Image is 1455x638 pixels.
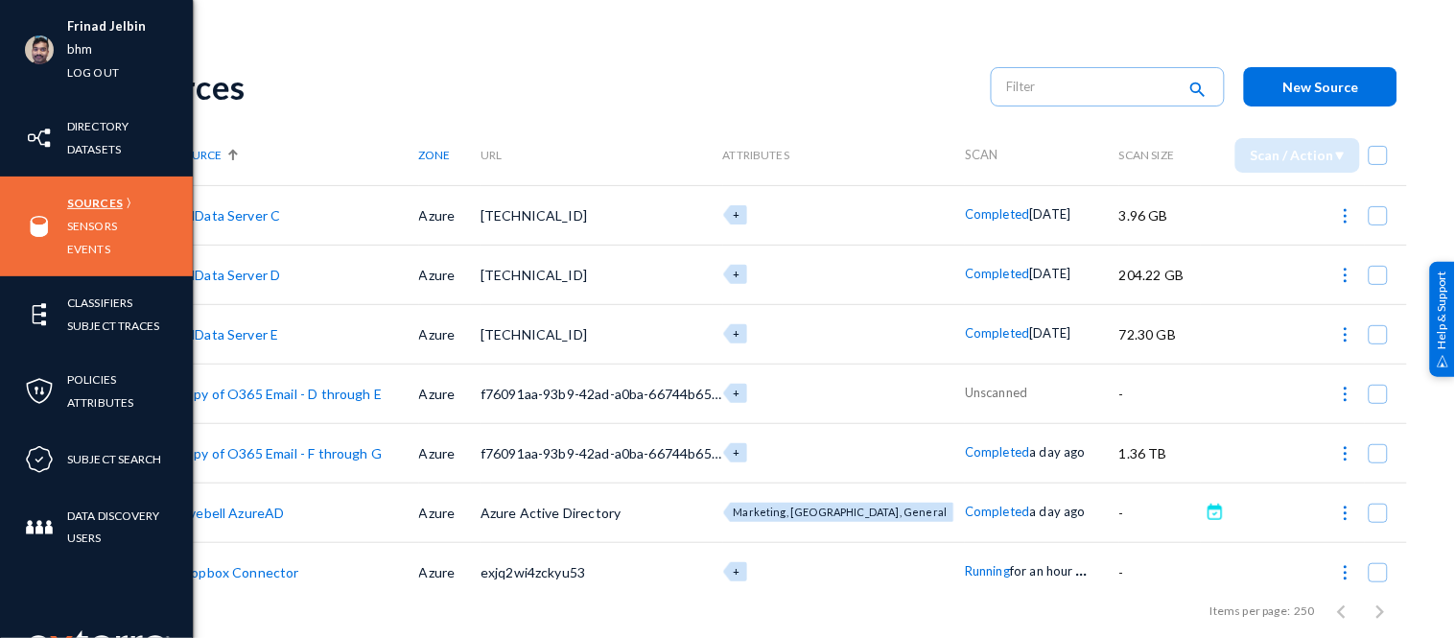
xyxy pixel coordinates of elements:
img: icon-more.svg [1336,563,1355,582]
td: - [1119,364,1201,423]
span: + [734,268,740,280]
img: icon-compliance.svg [25,445,54,474]
a: Sources [67,192,123,214]
a: Policies [67,368,116,390]
span: Completed [965,206,1029,222]
span: Completed [965,444,1029,460]
td: Azure [419,185,481,245]
span: + [734,387,740,399]
span: Completed [965,325,1029,341]
span: Scan [965,147,998,162]
td: Azure [419,542,481,602]
a: Data Discovery Users [67,505,193,549]
span: a day ago [1030,504,1086,519]
a: Subject Search [67,448,162,470]
span: + [734,446,740,459]
td: Azure [419,483,481,542]
a: bhm [67,38,92,60]
span: [TECHNICAL_ID] [481,267,587,283]
a: Copy of O365 Email - F through G [176,445,382,461]
td: 3.96 GB [1119,185,1201,245]
span: Running [965,563,1010,579]
button: Previous page [1323,592,1361,630]
span: f76091aa-93b9-42ad-a0ba-66744b65c468 [481,386,742,402]
img: icon-inventory.svg [25,124,54,153]
span: Completed [965,266,1029,281]
img: icon-more.svg [1336,206,1355,225]
span: [DATE] [1030,325,1071,341]
a: Copy of O365 Email - D through E [176,386,382,402]
span: + [734,565,740,578]
button: New Source [1244,67,1397,106]
div: Help & Support [1430,261,1455,376]
a: Dropbox Connector [176,564,299,580]
span: exjq2wi4zckyu53 [481,564,585,580]
a: BHData Server E [176,326,278,343]
div: Items per page: [1210,603,1290,620]
span: Zone [419,148,451,162]
img: icon-more.svg [1336,444,1355,463]
img: icon-more.svg [1336,266,1355,285]
td: Azure [419,304,481,364]
span: Completed [965,504,1029,519]
span: + [734,327,740,340]
span: [DATE] [1030,266,1071,281]
img: icon-sources.svg [25,212,54,241]
button: Next page [1361,592,1399,630]
span: . [1079,556,1083,579]
span: . [1075,556,1079,579]
span: New Source [1283,79,1359,95]
td: 1.36 TB [1119,423,1201,483]
span: [DATE] [1030,206,1071,222]
span: Marketing, [GEOGRAPHIC_DATA], General [734,506,948,518]
span: URL [481,148,502,162]
img: icon-elements.svg [25,300,54,329]
div: Zone [419,148,481,162]
a: Events [67,238,110,260]
img: help_support.svg [1437,355,1449,367]
a: Attributes [67,391,133,414]
a: Directory [67,115,129,137]
input: Filter [1007,72,1176,101]
mat-icon: search [1186,78,1209,104]
img: icon-more.svg [1336,325,1355,344]
a: Sensors [67,215,117,237]
div: Sources [127,67,972,106]
a: Subject Traces [67,315,160,337]
td: Azure [419,423,481,483]
div: 250 [1295,603,1315,620]
span: Source [176,148,222,162]
span: . [1083,556,1087,579]
a: Divebell AzureAD [176,505,285,521]
span: Scan Size [1119,148,1174,162]
td: Azure [419,364,481,423]
img: icon-more.svg [1336,385,1355,404]
div: Source [176,148,419,162]
td: Azure [419,245,481,304]
span: f76091aa-93b9-42ad-a0ba-66744b65c468 [481,445,742,461]
a: Datasets [67,138,121,160]
a: Log out [67,61,119,83]
span: + [734,208,740,221]
td: 204.22 GB [1119,245,1201,304]
span: for an hour [1010,563,1073,579]
img: icon-more.svg [1336,504,1355,523]
img: icon-policies.svg [25,377,54,406]
span: Attributes [723,148,790,162]
img: ACg8ocK1ZkZ6gbMmCU1AeqPIsBvrTWeY1xNXvgxNjkUXxjcqAiPEIvU=s96-c [25,35,54,64]
td: - [1119,542,1201,602]
img: icon-members.svg [25,513,54,542]
td: - [1119,483,1201,542]
td: 72.30 GB [1119,304,1201,364]
a: BHData Server D [176,267,280,283]
a: Classifiers [67,292,132,314]
span: [TECHNICAL_ID] [481,207,587,224]
span: a day ago [1030,444,1086,460]
span: Azure Active Directory [481,505,622,521]
span: Unscanned [965,385,1027,400]
a: BHData Server C [176,207,280,224]
li: Frinad Jelbin [67,15,147,38]
span: [TECHNICAL_ID] [481,326,587,343]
